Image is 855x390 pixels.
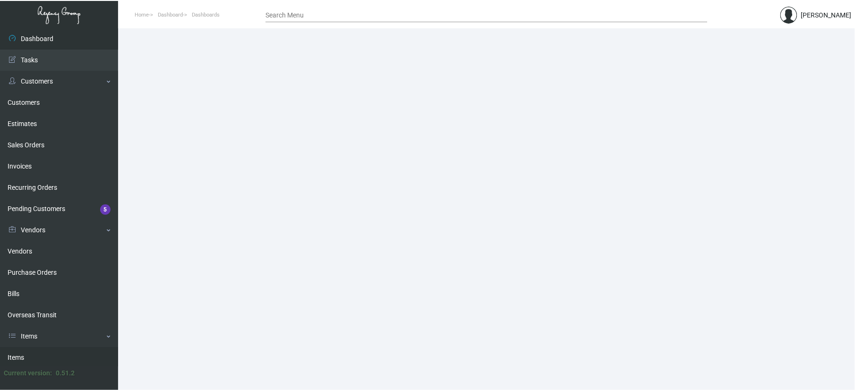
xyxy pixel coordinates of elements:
div: 0.51.2 [56,368,75,378]
span: Home [135,12,149,18]
img: admin@bootstrapmaster.com [780,7,797,24]
div: Current version: [4,368,52,378]
span: Dashboards [192,12,220,18]
span: Dashboard [158,12,183,18]
div: [PERSON_NAME] [801,10,852,20]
